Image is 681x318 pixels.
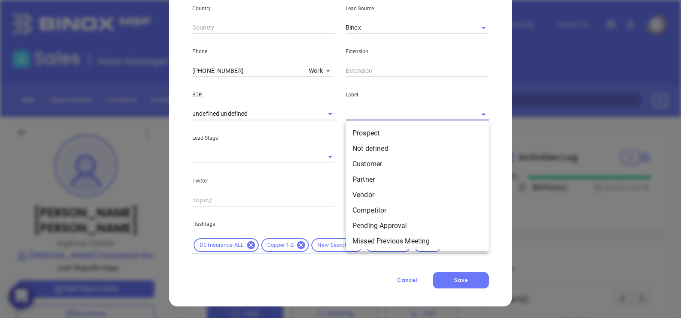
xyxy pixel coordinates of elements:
input: Phone [192,64,305,77]
div: New Search [311,238,362,252]
div: DE Insurance ALL [194,238,259,252]
li: Not defined [346,141,489,156]
p: Country [192,4,335,13]
button: Open [478,22,490,34]
button: Cancel [381,272,433,288]
button: Close [478,108,490,120]
li: Prospect [346,126,489,141]
p: Hashtags [192,219,489,229]
span: Save [454,276,468,284]
button: Open [324,151,336,163]
li: Pending Approval [346,218,489,234]
li: Vendor [346,187,489,203]
input: Country [192,21,335,34]
button: Open [324,108,336,120]
li: Readout Scheduled [346,249,489,264]
span: Copper 1-2 [262,242,299,249]
span: DE Insurance ALL [194,242,249,249]
p: BDR [192,90,335,99]
li: Customer [346,156,489,172]
p: Lead Source [346,4,489,13]
span: Cancel [397,276,417,284]
li: Missed Previous Meeting [346,234,489,249]
div: Work [309,65,333,78]
p: Lead Stage [192,133,335,143]
button: Save [433,272,489,288]
div: Copper 1-2 [261,238,309,252]
p: Twitter [192,176,335,186]
input: Extension [346,64,489,77]
input: https:// [192,194,335,207]
li: Competitor [346,203,489,218]
p: Extension [346,47,489,56]
p: Label [346,90,489,99]
li: Partner [346,172,489,187]
span: New Search [312,242,352,249]
p: Phone [192,47,335,56]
